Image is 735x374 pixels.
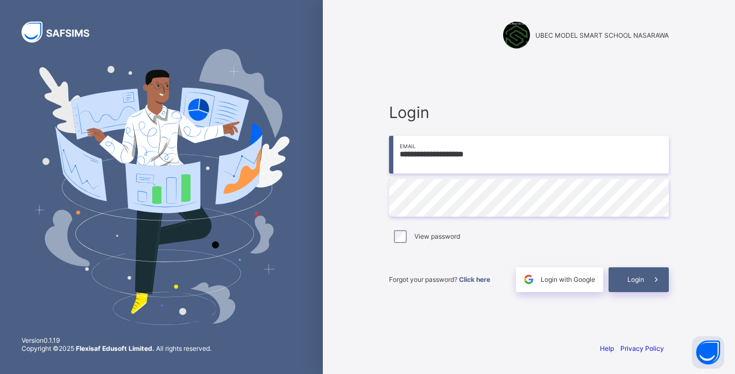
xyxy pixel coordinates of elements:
span: Version 0.1.19 [22,336,211,344]
img: Hero Image [33,49,289,325]
span: Login with Google [541,275,595,283]
span: UBEC MODEL SMART SCHOOL NASARAWA [535,31,669,39]
img: SAFSIMS Logo [22,22,102,43]
a: Click here [459,275,490,283]
span: Copyright © 2025 All rights reserved. [22,344,211,352]
img: google.396cfc9801f0270233282035f929180a.svg [522,273,535,286]
label: View password [414,232,460,240]
strong: Flexisaf Edusoft Limited. [76,344,154,352]
span: Login [389,103,669,122]
a: Privacy Policy [620,344,664,352]
a: Help [600,344,614,352]
span: Login [627,275,644,283]
button: Open asap [692,336,724,369]
span: Forgot your password? [389,275,490,283]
